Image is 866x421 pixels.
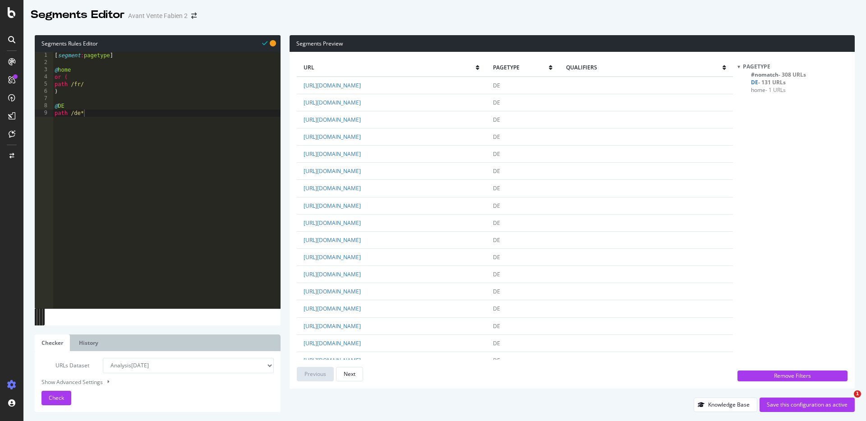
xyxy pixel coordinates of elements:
[262,39,267,47] span: Syntax is valid
[493,357,500,364] span: DE
[493,150,500,158] span: DE
[49,394,64,402] span: Check
[35,95,53,102] div: 7
[751,78,786,86] span: Click to filter pagetype on DE
[304,253,361,261] a: [URL][DOMAIN_NAME]
[304,184,361,192] a: [URL][DOMAIN_NAME]
[493,305,500,312] span: DE
[493,236,500,244] span: DE
[493,270,500,278] span: DE
[493,167,500,175] span: DE
[35,102,53,110] div: 8
[854,390,861,398] span: 1
[493,322,500,330] span: DE
[566,64,723,71] span: qualifiers
[31,7,124,23] div: Segments Editor
[35,358,96,373] label: URLs Dataset
[304,202,361,210] a: [URL][DOMAIN_NAME]
[493,99,500,106] span: DE
[304,167,361,175] a: [URL][DOMAIN_NAME]
[758,78,786,86] span: - 131 URLs
[493,288,500,295] span: DE
[35,73,53,81] div: 4
[304,236,361,244] a: [URL][DOMAIN_NAME]
[493,116,500,124] span: DE
[41,391,71,405] button: Check
[35,81,53,88] div: 5
[35,110,53,117] div: 9
[304,322,361,330] a: [URL][DOMAIN_NAME]
[35,52,53,59] div: 1
[493,133,500,141] span: DE
[743,372,842,380] div: Remove Filters
[35,88,53,95] div: 6
[743,63,770,70] span: pagetype
[304,370,326,378] div: Previous
[304,305,361,312] a: [URL][DOMAIN_NAME]
[304,116,361,124] a: [URL][DOMAIN_NAME]
[72,334,105,351] a: History
[778,71,806,78] span: - 308 URLs
[694,398,757,412] button: Knowledge Base
[344,370,355,378] div: Next
[493,219,500,227] span: DE
[493,202,500,210] span: DE
[751,71,806,78] span: Click to filter pagetype on #nomatch
[751,86,786,94] span: Click to filter pagetype on home
[191,13,197,19] div: arrow-right-arrow-left
[493,64,549,71] span: pagetype
[304,150,361,158] a: [URL][DOMAIN_NAME]
[493,82,500,89] span: DE
[304,270,361,278] a: [URL][DOMAIN_NAME]
[694,401,757,408] a: Knowledge Base
[35,378,267,386] div: Show Advanced Settings
[304,82,361,89] a: [URL][DOMAIN_NAME]
[304,219,361,227] a: [URL][DOMAIN_NAME]
[493,253,500,261] span: DE
[35,59,53,66] div: 2
[767,401,848,408] div: Save this configuration as active
[297,367,334,381] button: Previous
[304,133,361,141] a: [URL][DOMAIN_NAME]
[304,64,476,71] span: url
[493,339,500,347] span: DE
[304,339,361,347] a: [URL][DOMAIN_NAME]
[35,334,70,351] a: Checker
[493,184,500,192] span: DE
[128,11,188,20] div: Avant Vente Fabien 2
[760,398,855,412] button: Save this configuration as active
[270,39,276,47] span: You have unsaved modifications
[35,35,281,52] div: Segments Rules Editor
[304,99,361,106] a: [URL][DOMAIN_NAME]
[35,66,53,73] div: 3
[765,86,786,94] span: - 1 URLs
[336,367,363,381] button: Next
[708,401,750,408] div: Knowledge Base
[737,371,848,381] button: Remove Filters
[304,357,361,364] a: [URL][DOMAIN_NAME]
[290,35,855,52] div: Segments Preview
[835,390,857,412] iframe: Intercom live chat
[304,288,361,295] a: [URL][DOMAIN_NAME]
